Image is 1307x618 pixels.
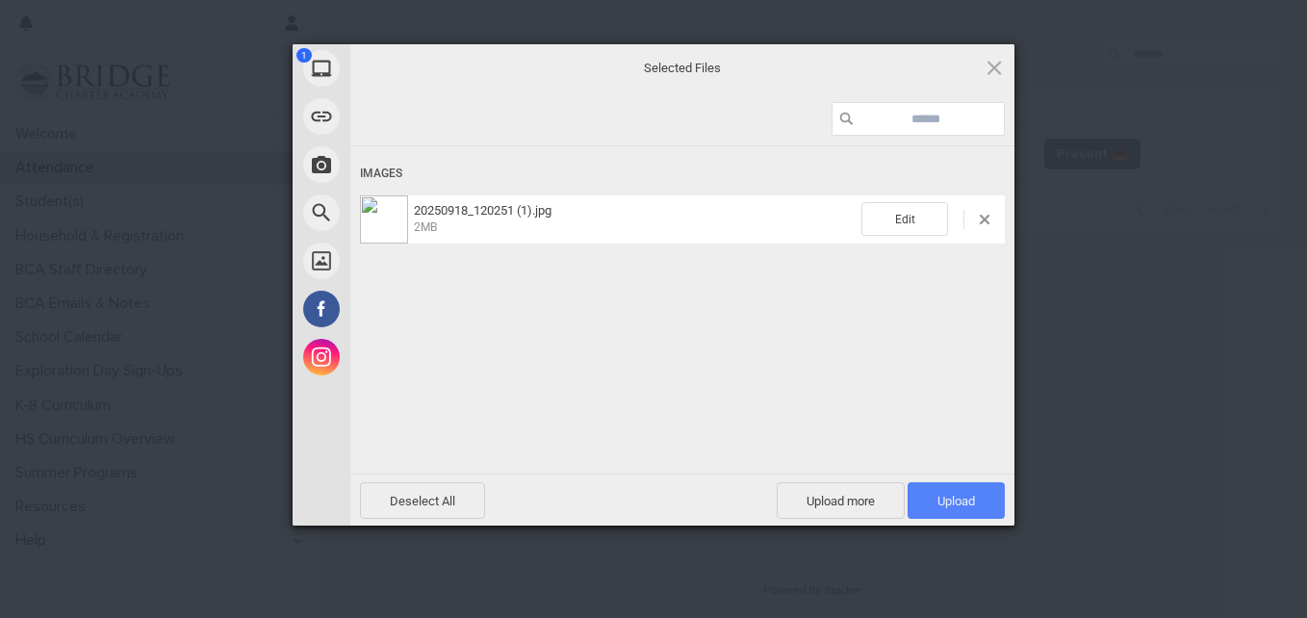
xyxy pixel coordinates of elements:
div: Images [360,156,1005,192]
span: Selected Files [490,60,875,77]
span: Click here or hit ESC to close picker [984,57,1005,78]
span: 20250918_120251 (1).jpg [408,203,861,235]
img: 57382b51-4171-4fcd-8d89-795eb550cbd3 [360,195,408,244]
span: Upload more [777,482,905,519]
span: Edit [861,202,948,236]
div: Facebook [293,285,524,333]
span: 2MB [414,220,437,234]
div: Web Search [293,189,524,237]
div: Link (URL) [293,92,524,141]
span: Upload [937,494,975,508]
div: Unsplash [293,237,524,285]
div: My Device [293,44,524,92]
span: Deselect All [360,482,485,519]
span: 20250918_120251 (1).jpg [414,203,551,218]
div: Instagram [293,333,524,381]
div: Take Photo [293,141,524,189]
span: 1 [296,48,312,63]
span: Upload [908,482,1005,519]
